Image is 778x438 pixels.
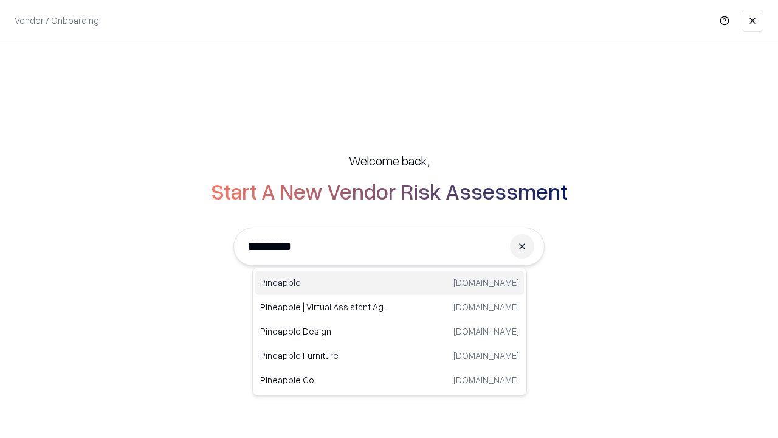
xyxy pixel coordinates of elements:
div: Suggestions [252,268,527,395]
p: Pineapple Furniture [260,349,390,362]
p: Pineapple Co [260,374,390,386]
h5: Welcome back, [349,152,429,169]
h2: Start A New Vendor Risk Assessment [211,179,568,203]
p: Pineapple [260,276,390,289]
p: [DOMAIN_NAME] [453,325,519,338]
p: [DOMAIN_NAME] [453,276,519,289]
p: Pineapple | Virtual Assistant Agency [260,301,390,313]
p: [DOMAIN_NAME] [453,349,519,362]
p: [DOMAIN_NAME] [453,301,519,313]
p: [DOMAIN_NAME] [453,374,519,386]
p: Pineapple Design [260,325,390,338]
p: Vendor / Onboarding [15,14,99,27]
